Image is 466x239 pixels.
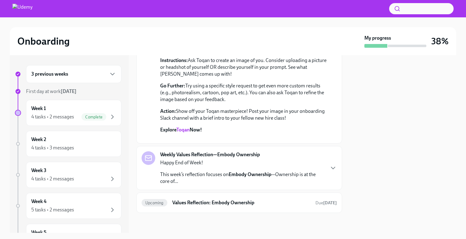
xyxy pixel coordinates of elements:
[61,88,77,94] strong: [DATE]
[431,36,449,47] h3: 38%
[160,151,260,158] strong: Weekly Values Reflection—Embody Ownership
[31,136,46,143] h6: Week 2
[26,88,77,94] span: First day at work
[160,159,324,166] p: Happy End of Week!
[142,201,167,205] span: Upcoming
[15,100,121,126] a: Week 14 tasks • 2 messagesComplete
[160,82,327,103] p: Try using a specific style request to get even more custom results (e.g., photorealism, cartoon, ...
[26,65,121,83] div: 3 previous weeks
[31,175,74,182] div: 4 tasks • 2 messages
[15,131,121,157] a: Week 24 tasks • 3 messages
[364,35,391,42] strong: My progress
[160,108,176,114] strong: Action:
[15,88,121,95] a: First day at work[DATE]
[142,198,337,208] a: UpcomingValues Reflection: Embody OwnershipDue[DATE]
[17,35,70,47] h2: Onboarding
[12,4,33,14] img: Udemy
[160,171,324,185] p: This week’s reflection focuses on —Ownership is at the core of...
[172,199,310,206] h6: Values Reflection: Embody Ownership
[160,57,188,63] strong: Instructions:
[15,193,121,219] a: Week 45 tasks • 2 messages
[229,171,271,177] strong: Embody Ownership
[31,71,68,77] h6: 3 previous weeks
[31,206,74,213] div: 5 tasks • 2 messages
[315,200,337,206] span: August 31st, 2025 09:00
[160,108,327,122] p: Show off your Toqan masterpiece! Post your image in your onboarding Slack channel with a brief in...
[31,105,46,112] h6: Week 1
[176,127,190,133] a: Toqan
[160,57,327,77] p: Ask Toqan to create an image of you. Consider uploading a picture or headshot of yourself OR desc...
[31,113,74,120] div: 4 tasks • 2 messages
[160,83,185,89] strong: Go Further:
[315,200,337,206] span: Due
[160,127,202,133] strong: Explore Now!
[323,200,337,206] strong: [DATE]
[31,144,74,151] div: 4 tasks • 3 messages
[31,229,46,236] h6: Week 5
[15,162,121,188] a: Week 34 tasks • 2 messages
[31,167,46,174] h6: Week 3
[81,115,106,119] span: Complete
[31,198,46,205] h6: Week 4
